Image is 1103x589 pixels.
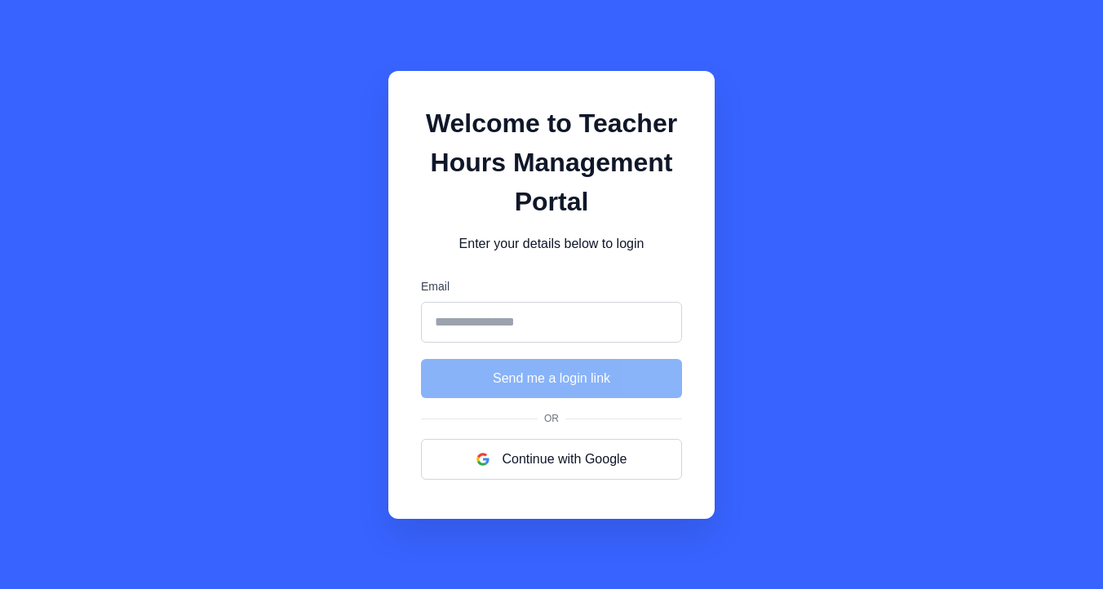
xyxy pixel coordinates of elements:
[421,234,682,254] p: Enter your details below to login
[421,359,682,398] button: Send me a login link
[421,439,682,480] button: Continue with Google
[476,453,489,466] img: google logo
[421,278,682,295] label: Email
[421,104,682,221] h1: Welcome to Teacher Hours Management Portal
[538,411,565,426] span: Or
